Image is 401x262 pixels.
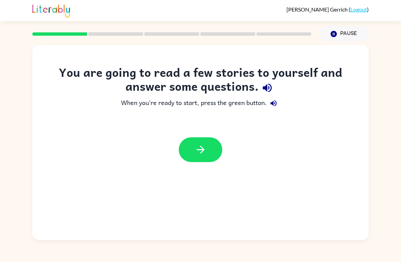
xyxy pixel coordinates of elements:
button: Pause [319,26,369,42]
div: ( ) [286,6,369,13]
a: Logout [350,6,367,13]
div: You are going to read a few stories to yourself and answer some questions. [46,65,355,97]
div: When you're ready to start, press the green button. [46,97,355,110]
img: Literably [32,3,70,18]
span: [PERSON_NAME] Gerrich [286,6,349,13]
